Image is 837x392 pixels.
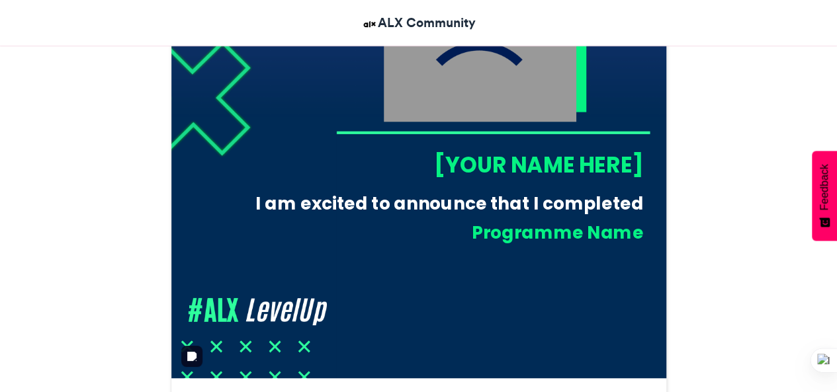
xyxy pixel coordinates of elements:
[361,16,378,32] img: ALX Community
[243,191,643,216] div: I am excited to announce that I completed
[812,151,837,241] button: Feedback - Show survey
[335,149,642,180] div: [YOUR NAME HERE]
[818,164,830,210] span: Feedback
[361,13,476,32] a: ALX Community
[264,220,643,245] div: Programme Name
